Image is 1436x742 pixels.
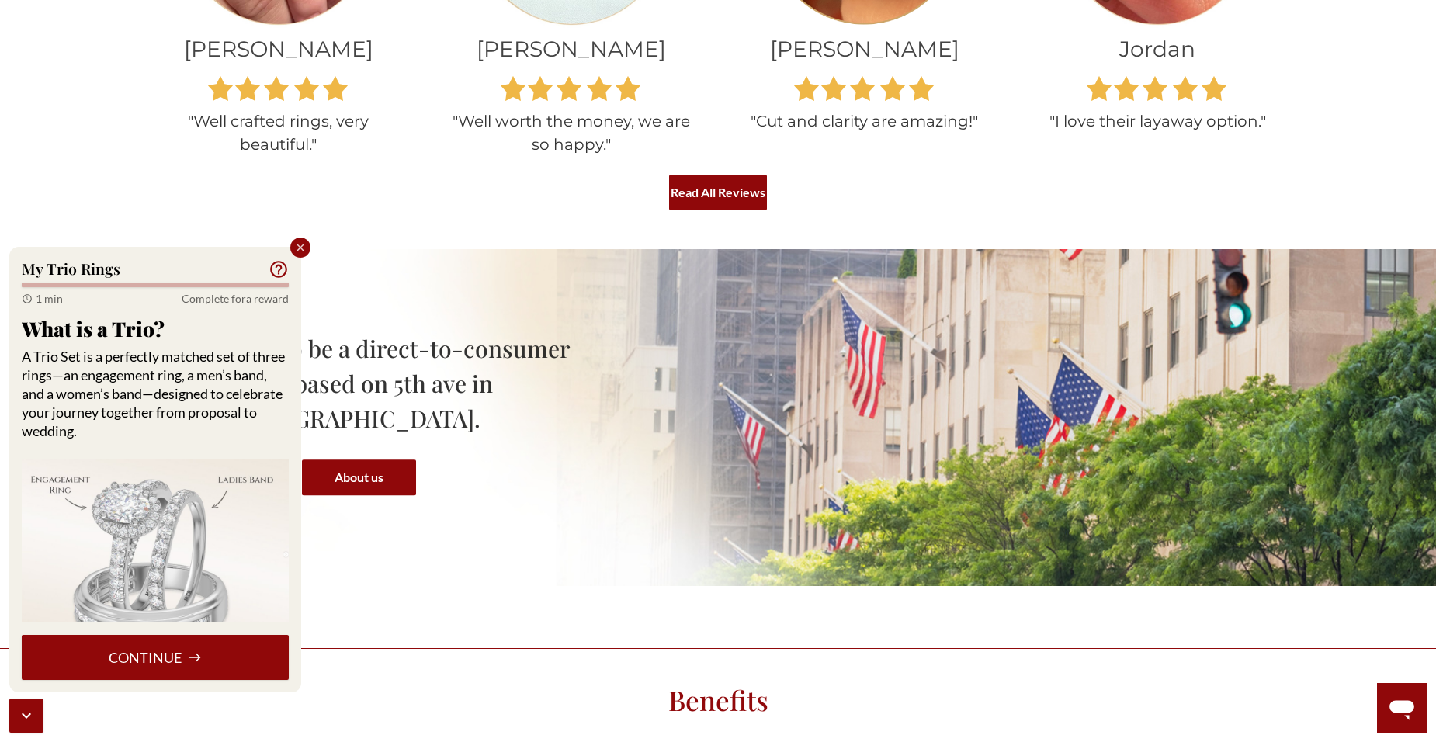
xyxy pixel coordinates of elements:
[22,260,120,278] div: My Trio Rings
[1049,112,1266,130] span: "I love their layaway option."
[669,175,767,210] a: Read All Reviews
[302,459,416,495] a: About us
[182,290,289,307] div: Complete for a reward
[22,635,289,680] button: Continue
[751,112,978,130] span: "Cut and clarity are amazing!"
[22,347,289,440] p: A Trio Set is a perfectly matched set of three rings—an engagement ring, a men’s band, and a wome...
[22,290,63,307] div: 1 min
[188,112,369,154] span: "Well crafted rings, very beautiful."
[144,680,1292,721] h1: Benefits
[730,36,1000,62] h1: [PERSON_NAME]
[1023,36,1293,62] h1: Jordan
[437,36,707,62] h1: [PERSON_NAME]
[453,112,690,154] span: "Well worth the money, we are so happy."
[22,315,165,342] strong: What is a Trio?
[290,238,310,258] div: Close popup
[144,36,414,62] h1: [PERSON_NAME]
